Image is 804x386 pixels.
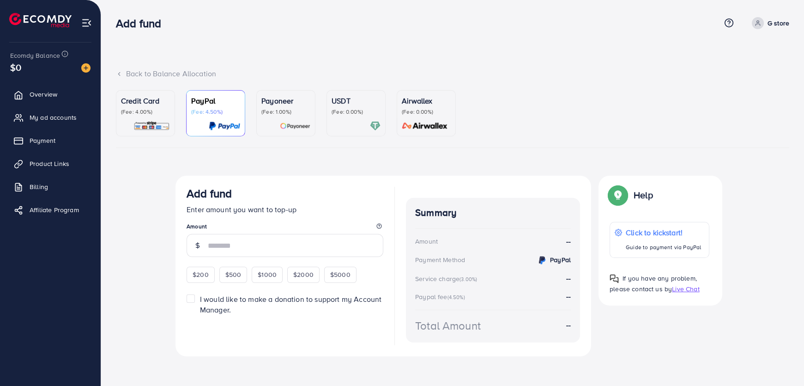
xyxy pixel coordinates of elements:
[10,51,60,60] span: Ecomdy Balance
[537,255,548,266] img: credit
[550,255,571,264] strong: PayPal
[121,95,170,106] p: Credit Card
[116,17,169,30] h3: Add fund
[768,18,789,29] p: G store
[7,131,94,150] a: Payment
[7,85,94,104] a: Overview
[415,292,468,301] div: Paypal fee
[133,121,170,131] img: card
[399,121,451,131] img: card
[332,95,381,106] p: USDT
[332,108,381,116] p: (Fee: 0.00%)
[261,95,310,106] p: Payoneer
[200,294,381,315] span: I would like to make a donation to support my Account Manager.
[187,187,232,200] h3: Add fund
[187,222,383,234] legend: Amount
[626,242,701,253] p: Guide to payment via PayPal
[30,90,57,99] span: Overview
[566,291,571,301] strong: --
[447,294,465,301] small: (4.50%)
[258,270,277,279] span: $1000
[30,205,79,214] span: Affiliate Program
[30,136,55,145] span: Payment
[415,207,571,219] h4: Summary
[566,273,571,283] strong: --
[209,121,240,131] img: card
[30,182,48,191] span: Billing
[415,274,480,283] div: Service charge
[121,108,170,116] p: (Fee: 4.00%)
[610,187,626,203] img: Popup guide
[672,284,699,294] span: Live Chat
[626,227,701,238] p: Click to kickstart!
[330,270,351,279] span: $5000
[30,113,77,122] span: My ad accounts
[7,201,94,219] a: Affiliate Program
[191,108,240,116] p: (Fee: 4.50%)
[293,270,314,279] span: $2000
[402,108,451,116] p: (Fee: 0.00%)
[370,121,381,131] img: card
[10,61,21,74] span: $0
[261,108,310,116] p: (Fee: 1.00%)
[9,13,72,27] img: logo
[280,121,310,131] img: card
[765,344,797,379] iframe: Chat
[634,190,653,201] p: Help
[7,108,94,127] a: My ad accounts
[610,274,697,294] span: If you have any problem, please contact us by
[187,204,383,215] p: Enter amount you want to top-up
[415,255,465,264] div: Payment Method
[81,18,92,28] img: menu
[748,17,789,29] a: G store
[7,154,94,173] a: Product Links
[610,274,619,283] img: Popup guide
[566,320,571,331] strong: --
[415,318,481,334] div: Total Amount
[193,270,209,279] span: $200
[225,270,242,279] span: $500
[81,63,91,73] img: image
[116,68,789,79] div: Back to Balance Allocation
[402,95,451,106] p: Airwallex
[7,178,94,196] a: Billing
[566,236,571,247] strong: --
[30,159,69,168] span: Product Links
[415,237,438,246] div: Amount
[459,276,477,283] small: (3.00%)
[191,95,240,106] p: PayPal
